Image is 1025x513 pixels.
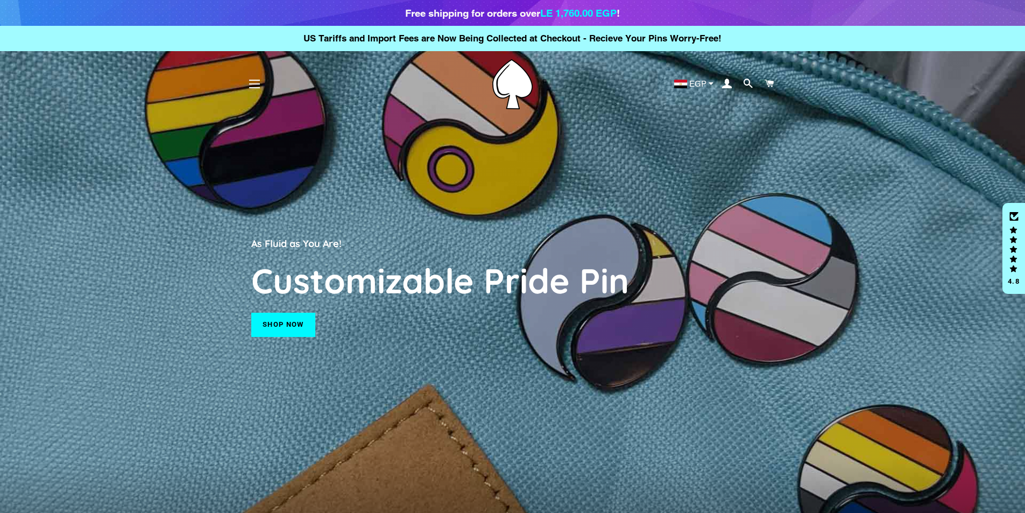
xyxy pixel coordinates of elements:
[251,236,774,251] p: As Fluid as You Are!
[251,259,774,302] h2: Customizable Pride Pin
[1007,278,1020,285] div: 4.8
[689,80,706,88] span: EGP
[1002,203,1025,294] div: Click to open Judge.me floating reviews tab
[492,59,533,109] img: Pin-Ace
[251,313,315,336] a: Shop now
[405,5,620,20] div: Free shipping for orders over !
[540,7,617,19] span: LE 1,760.00 EGP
